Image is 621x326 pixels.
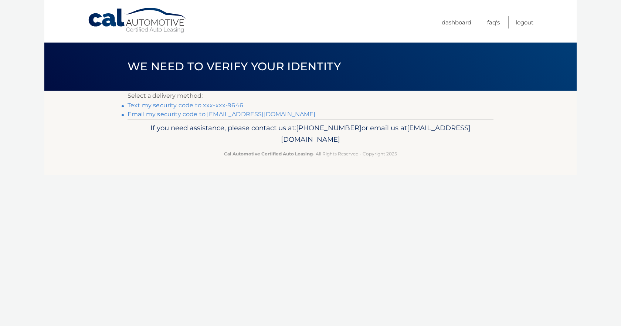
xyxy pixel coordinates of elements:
a: Dashboard [442,16,471,28]
a: Email my security code to [EMAIL_ADDRESS][DOMAIN_NAME] [128,111,316,118]
a: FAQ's [487,16,500,28]
a: Logout [516,16,533,28]
p: - All Rights Reserved - Copyright 2025 [132,150,489,158]
p: Select a delivery method: [128,91,493,101]
span: [PHONE_NUMBER] [296,124,362,132]
p: If you need assistance, please contact us at: or email us at [132,122,489,146]
a: Text my security code to xxx-xxx-9646 [128,102,243,109]
strong: Cal Automotive Certified Auto Leasing [224,151,313,157]
span: We need to verify your identity [128,60,341,73]
a: Cal Automotive [88,7,187,34]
